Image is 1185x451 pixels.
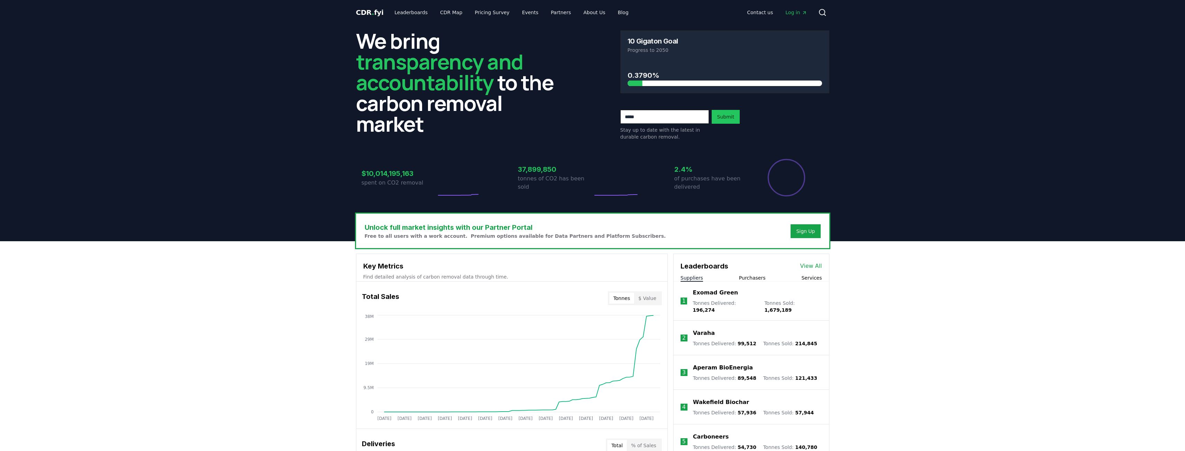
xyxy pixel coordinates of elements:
h2: We bring to the carbon removal market [356,30,565,134]
button: Purchasers [739,274,766,281]
span: CDR fyi [356,8,384,17]
a: CDR Map [435,6,468,19]
a: CDR.fyi [356,8,384,17]
p: 4 [682,403,686,411]
span: Log in [785,9,807,16]
button: $ Value [634,293,660,304]
nav: Main [389,6,634,19]
span: 57,944 [795,410,814,415]
p: Free to all users with a work account. Premium options available for Data Partners and Platform S... [365,233,666,239]
a: Partners [545,6,576,19]
tspan: [DATE] [418,416,432,421]
h3: Unlock full market insights with our Partner Portal [365,222,666,233]
a: Blog [612,6,634,19]
span: 121,433 [795,375,817,381]
span: transparency and accountability [356,47,523,96]
span: 140,780 [795,444,817,450]
tspan: [DATE] [478,416,492,421]
a: Carboneers [693,433,729,441]
span: 214,845 [795,341,817,346]
a: Log in [780,6,812,19]
p: spent on CO2 removal [362,179,436,187]
p: Find detailed analysis of carbon removal data through time. [363,273,660,280]
tspan: [DATE] [579,416,593,421]
tspan: [DATE] [518,416,532,421]
tspan: 9.5M [363,385,373,390]
span: 99,512 [738,341,756,346]
span: 57,936 [738,410,756,415]
span: . [372,8,374,17]
a: Exomad Green [693,289,738,297]
button: Services [801,274,822,281]
h3: Total Sales [362,291,399,305]
h3: $10,014,195,163 [362,168,436,179]
button: Sign Up [791,224,820,238]
p: Tonnes Delivered : [693,444,756,451]
tspan: [DATE] [639,416,654,421]
h3: Key Metrics [363,261,660,271]
p: Tonnes Delivered : [693,409,756,416]
a: Varaha [693,329,715,337]
p: 3 [682,368,686,377]
span: 1,679,189 [764,307,792,313]
p: Tonnes Sold : [764,300,822,313]
span: 54,730 [738,444,756,450]
a: View All [800,262,822,270]
tspan: [DATE] [377,416,391,421]
tspan: [DATE] [619,416,633,421]
tspan: 0 [371,410,374,414]
p: Tonnes Delivered : [693,300,757,313]
tspan: 29M [365,337,374,342]
a: Leaderboards [389,6,433,19]
tspan: [DATE] [438,416,452,421]
a: Sign Up [796,228,815,235]
a: Wakefield Biochar [693,398,749,406]
h3: 37,899,850 [518,164,593,175]
a: Pricing Survey [469,6,515,19]
span: 196,274 [693,307,715,313]
h3: Leaderboards [681,261,728,271]
a: Events [517,6,544,19]
button: Tonnes [609,293,634,304]
p: Stay up to date with the latest in durable carbon removal. [620,126,709,140]
tspan: [DATE] [559,416,573,421]
p: Tonnes Sold : [763,375,817,382]
p: 2 [682,334,686,342]
p: Tonnes Sold : [763,409,814,416]
p: tonnes of CO2 has been sold [518,175,593,191]
p: Tonnes Sold : [763,444,817,451]
tspan: 38M [365,314,374,319]
p: Progress to 2050 [628,47,822,54]
a: Contact us [741,6,778,19]
tspan: [DATE] [538,416,553,421]
h3: 10 Gigaton Goal [628,38,678,45]
a: Aperam BioEnergia [693,364,753,372]
tspan: [DATE] [397,416,411,421]
h3: 0.3790% [628,70,822,81]
a: About Us [578,6,611,19]
span: 89,548 [738,375,756,381]
p: Tonnes Delivered : [693,340,756,347]
p: 5 [682,438,686,446]
tspan: 19M [365,361,374,366]
div: Percentage of sales delivered [767,158,806,197]
nav: Main [741,6,812,19]
button: Suppliers [681,274,703,281]
p: Tonnes Sold : [763,340,817,347]
button: % of Sales [627,440,660,451]
button: Total [607,440,627,451]
tspan: [DATE] [458,416,472,421]
h3: 2.4% [674,164,749,175]
tspan: [DATE] [498,416,512,421]
p: Tonnes Delivered : [693,375,756,382]
p: of purchases have been delivered [674,175,749,191]
tspan: [DATE] [599,416,613,421]
button: Submit [712,110,740,124]
p: 1 [682,297,685,305]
